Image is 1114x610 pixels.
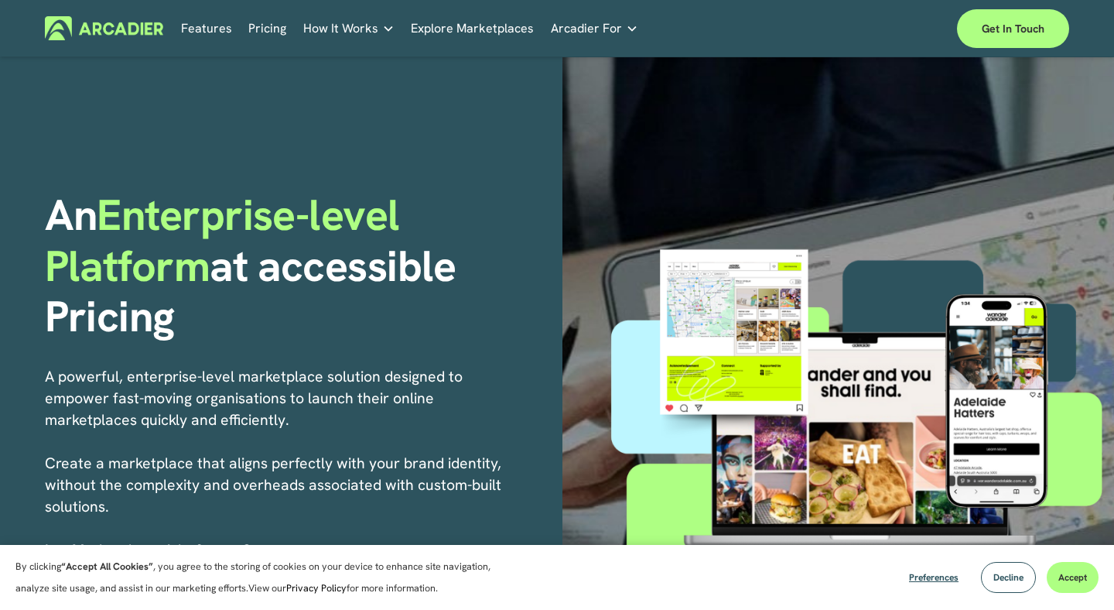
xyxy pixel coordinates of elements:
a: Get in touch [957,9,1069,48]
a: folder dropdown [303,16,395,40]
a: Features [181,16,232,40]
h1: An at accessible Pricing [45,190,552,342]
span: Decline [993,571,1023,584]
span: Enterprise-level Platform [45,187,410,294]
a: Pricing [248,16,286,40]
span: Preferences [909,571,959,584]
strong: “Accept All Cookies” [61,560,153,573]
p: By clicking , you agree to the storing of cookies on your device to enhance site navigation, anal... [15,556,518,599]
a: Privacy Policy [286,581,347,595]
span: How It Works [303,18,378,39]
span: Arcadier For [551,18,622,39]
button: Decline [981,562,1036,593]
button: Preferences [897,562,970,593]
img: Arcadier [45,16,163,40]
span: I [45,540,251,560]
a: folder dropdown [551,16,638,40]
iframe: Chat Widget [1037,536,1114,610]
p: A powerful, enterprise-level marketplace solution designed to empower fast-moving organisations t... [45,366,509,561]
a: s a Marketplace right for you? [49,540,251,560]
a: Explore Marketplaces [411,16,534,40]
